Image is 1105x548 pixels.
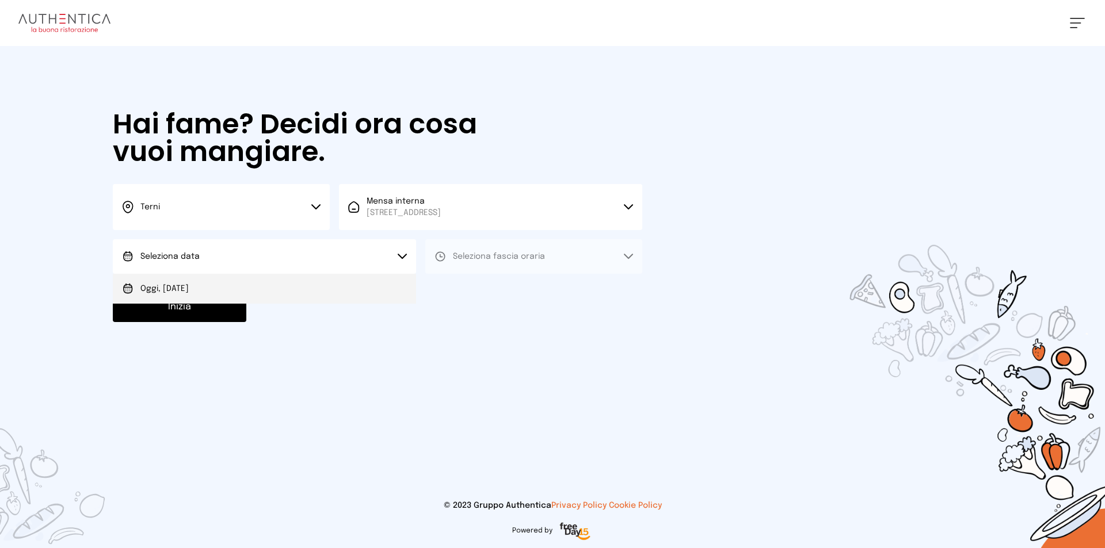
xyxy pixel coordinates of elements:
span: Powered by [512,526,552,535]
span: Oggi, [DATE] [140,283,189,294]
p: © 2023 Gruppo Authentica [18,500,1087,511]
span: Seleziona fascia oraria [453,252,545,260]
a: Cookie Policy [609,501,662,509]
span: Seleziona data [140,252,200,260]
a: Privacy Policy [551,501,607,509]
button: Seleziona fascia oraria [425,239,642,274]
button: Seleziona data [113,239,416,274]
button: Inizia [113,292,246,322]
img: logo-freeday.3e08031.png [557,520,593,543]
